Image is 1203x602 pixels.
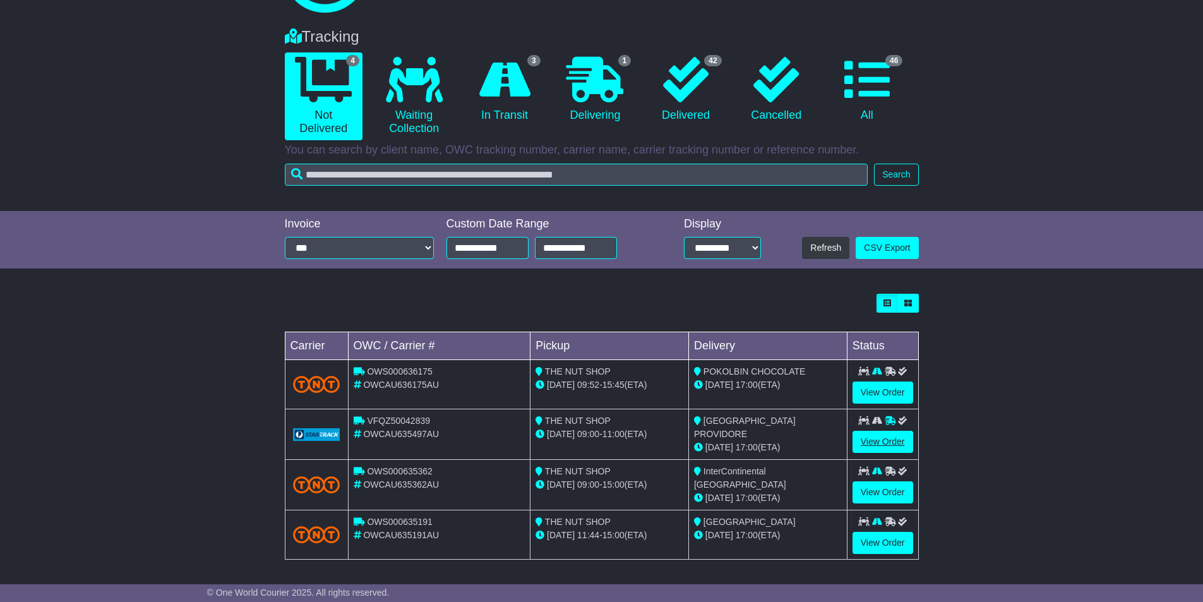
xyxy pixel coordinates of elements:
span: [DATE] [705,442,733,452]
button: Refresh [802,237,849,259]
img: TNT_Domestic.png [293,376,340,393]
span: 15:00 [602,479,625,490]
td: Pickup [530,332,689,360]
span: OWS000635191 [367,517,433,527]
span: OWCAU635191AU [363,530,439,540]
span: [DATE] [547,380,575,390]
span: 46 [885,55,902,66]
div: - (ETA) [536,478,683,491]
a: View Order [853,431,913,453]
span: 17:00 [736,442,758,452]
span: VFQZ50042839 [367,416,430,426]
span: OWCAU636175AU [363,380,439,390]
span: 17:00 [736,380,758,390]
a: 46 All [828,52,906,127]
a: 42 Delivered [647,52,724,127]
span: THE NUT SHOP [545,466,611,476]
span: 15:45 [602,380,625,390]
a: 1 Delivering [556,52,634,127]
span: 4 [346,55,359,66]
span: 17:00 [736,530,758,540]
span: POKOLBIN CHOCOLATE [703,366,806,376]
a: Cancelled [738,52,815,127]
div: Invoice [285,217,434,231]
span: 11:44 [577,530,599,540]
div: Custom Date Range [446,217,649,231]
p: You can search by client name, OWC tracking number, carrier name, carrier tracking number or refe... [285,143,919,157]
div: (ETA) [694,441,842,454]
button: Search [874,164,918,186]
a: Waiting Collection [375,52,453,140]
td: Status [847,332,918,360]
span: InterContinental [GEOGRAPHIC_DATA] [694,466,786,490]
span: 17:00 [736,493,758,503]
span: 1 [618,55,631,66]
span: THE NUT SHOP [545,366,611,376]
a: 3 In Transit [465,52,543,127]
td: OWC / Carrier # [348,332,530,360]
span: 09:52 [577,380,599,390]
img: TNT_Domestic.png [293,526,340,543]
div: - (ETA) [536,378,683,392]
a: 4 Not Delivered [285,52,362,140]
span: OWS000635362 [367,466,433,476]
span: OWCAU635497AU [363,429,439,439]
span: [DATE] [547,429,575,439]
span: THE NUT SHOP [545,416,611,426]
a: View Order [853,532,913,554]
span: [DATE] [705,380,733,390]
span: 09:00 [577,479,599,490]
span: [DATE] [705,530,733,540]
span: © One World Courier 2025. All rights reserved. [207,587,390,598]
td: Carrier [285,332,348,360]
span: [DATE] [547,530,575,540]
span: OWS000636175 [367,366,433,376]
span: 11:00 [602,429,625,439]
span: 15:00 [602,530,625,540]
div: - (ETA) [536,428,683,441]
a: CSV Export [856,237,918,259]
span: 09:00 [577,429,599,439]
td: Delivery [688,332,847,360]
img: TNT_Domestic.png [293,476,340,493]
span: [DATE] [705,493,733,503]
span: [DATE] [547,479,575,490]
span: [GEOGRAPHIC_DATA] [703,517,796,527]
span: [GEOGRAPHIC_DATA] PROVIDORE [694,416,796,439]
div: (ETA) [694,491,842,505]
img: GetCarrierServiceLogo [293,428,340,441]
a: View Order [853,481,913,503]
div: Display [684,217,761,231]
span: 3 [527,55,541,66]
div: (ETA) [694,378,842,392]
span: OWCAU635362AU [363,479,439,490]
div: Tracking [278,28,925,46]
span: 42 [704,55,721,66]
div: (ETA) [694,529,842,542]
span: THE NUT SHOP [545,517,611,527]
div: - (ETA) [536,529,683,542]
a: View Order [853,382,913,404]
